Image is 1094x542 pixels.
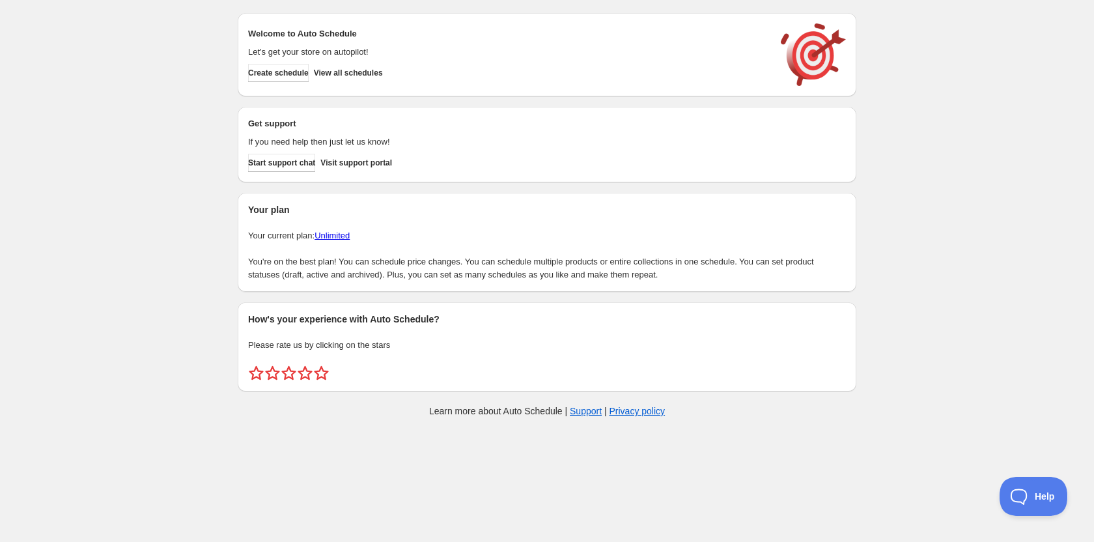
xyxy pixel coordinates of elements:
a: Visit support portal [320,154,392,172]
p: Please rate us by clicking on the stars [248,339,846,352]
a: Start support chat [248,154,315,172]
h2: How's your experience with Auto Schedule? [248,313,846,326]
p: You're on the best plan! You can schedule price changes. You can schedule multiple products or en... [248,255,846,281]
p: Your current plan: [248,229,846,242]
button: Create schedule [248,64,309,82]
span: Create schedule [248,68,309,78]
p: Learn more about Auto Schedule | | [429,405,665,418]
span: View all schedules [314,68,383,78]
p: Let's get your store on autopilot! [248,46,768,59]
span: Start support chat [248,158,315,168]
button: View all schedules [314,64,383,82]
iframe: Toggle Customer Support [1000,477,1068,516]
h2: Welcome to Auto Schedule [248,27,768,40]
h2: Get support [248,117,768,130]
p: If you need help then just let us know! [248,135,768,149]
a: Unlimited [315,231,350,240]
h2: Your plan [248,203,846,216]
a: Privacy policy [610,406,666,416]
a: Support [570,406,602,416]
span: Visit support portal [320,158,392,168]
